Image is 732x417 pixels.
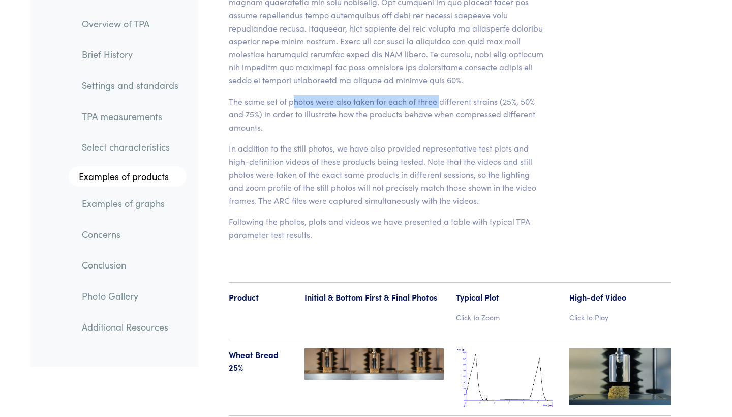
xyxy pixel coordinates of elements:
[304,291,444,304] p: Initial & Bottom First & Final Photos
[74,315,187,339] a: Additional Resources
[456,291,558,304] p: Typical Plot
[569,348,671,405] img: wheat_bread-videotn-25.jpg
[74,284,187,308] a: Photo Gallery
[229,95,545,134] p: The same set of photos were also taken for each of three different strains (25%, 50% and 75%) in ...
[229,142,545,207] p: In addition to the still photos, we have also provided representative test plots and high-definit...
[74,223,187,246] a: Concerns
[74,74,187,97] a: Settings and standards
[69,167,187,187] a: Examples of products
[74,254,187,277] a: Conclusion
[74,192,187,215] a: Examples of graphs
[569,312,671,323] p: Click to Play
[74,105,187,128] a: TPA measurements
[74,43,187,67] a: Brief History
[229,215,545,241] p: Following the photos, plots and videos we have presented a table with typical TPA parameter test ...
[229,291,292,304] p: Product
[456,312,558,323] p: Click to Zoom
[304,348,444,380] img: wheat_bread-25-123-tpa.jpg
[456,348,558,408] img: wheat_bread_tpa_25.png
[74,12,187,36] a: Overview of TPA
[229,348,292,374] p: Wheat Bread 25%
[569,291,671,304] p: High-def Video
[74,136,187,159] a: Select characteristics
